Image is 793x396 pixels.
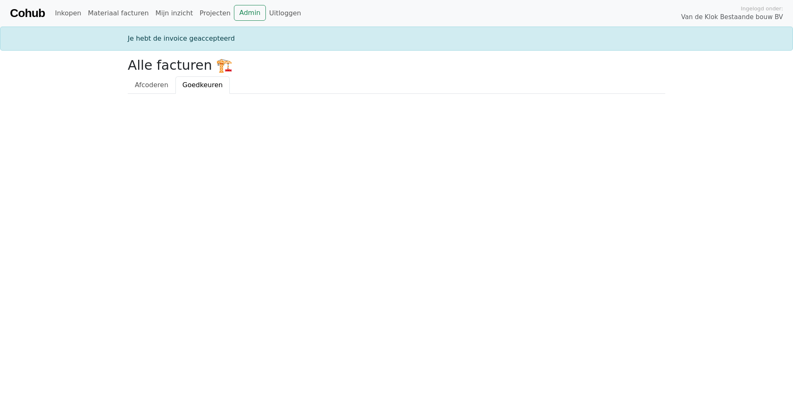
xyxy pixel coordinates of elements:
[128,57,665,73] h2: Alle facturen 🏗️
[234,5,266,21] a: Admin
[51,5,84,22] a: Inkopen
[135,81,168,89] span: Afcoderen
[266,5,304,22] a: Uitloggen
[182,81,223,89] span: Goedkeuren
[175,76,230,94] a: Goedkeuren
[85,5,152,22] a: Materiaal facturen
[10,3,45,23] a: Cohub
[681,12,783,22] span: Van de Klok Bestaande bouw BV
[123,34,670,44] div: Je hebt de invoice geaccepteerd
[128,76,175,94] a: Afcoderen
[152,5,197,22] a: Mijn inzicht
[196,5,234,22] a: Projecten
[741,5,783,12] span: Ingelogd onder:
